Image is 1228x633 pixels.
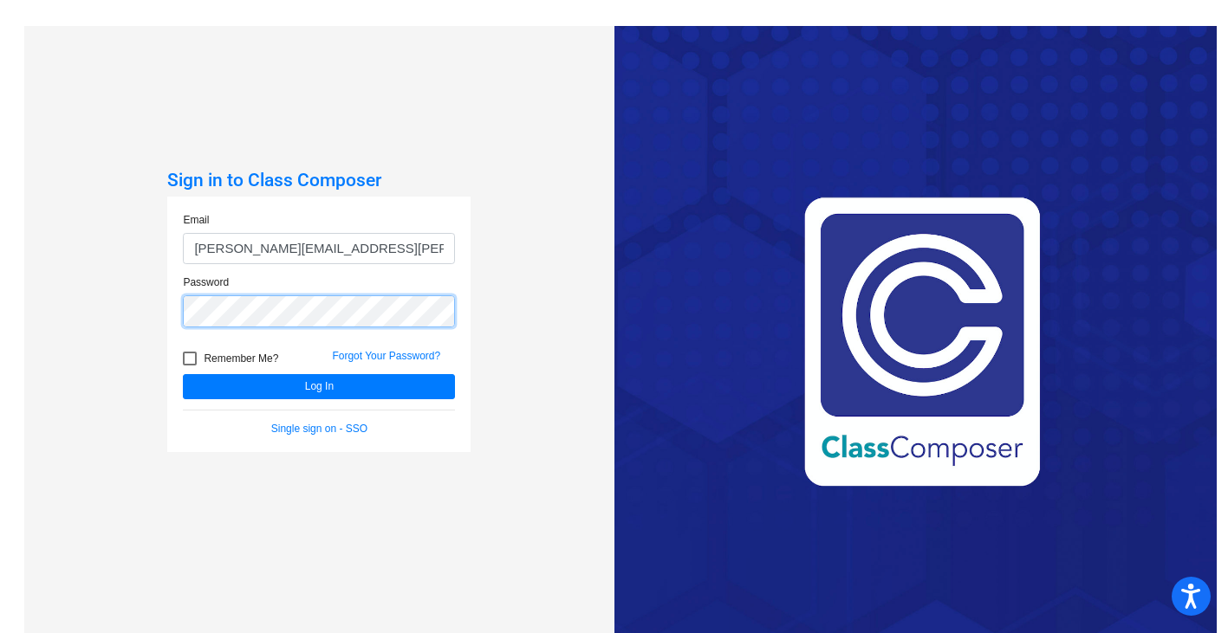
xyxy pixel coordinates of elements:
button: Log In [183,374,455,399]
label: Email [183,212,209,228]
h3: Sign in to Class Composer [167,170,471,191]
span: Remember Me? [204,348,278,369]
a: Single sign on - SSO [271,423,367,435]
a: Forgot Your Password? [332,350,440,362]
label: Password [183,275,229,290]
